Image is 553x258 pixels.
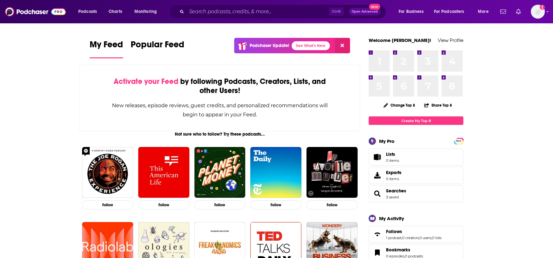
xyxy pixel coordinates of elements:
[369,116,463,125] a: Create My Top 8
[386,229,442,234] a: Follows
[78,7,97,16] span: Podcasts
[455,139,462,144] span: PRO
[386,151,395,157] span: Lists
[134,7,157,16] span: Monitoring
[386,158,399,163] span: 0 items
[369,37,431,43] a: Welcome [PERSON_NAME]!
[473,7,497,17] button: open menu
[369,226,463,243] span: Follows
[306,147,358,198] img: My Favorite Murder with Karen Kilgariff and Georgia Hardstark
[386,247,410,253] span: Bookmarks
[540,5,545,10] svg: Add a profile image
[386,151,399,157] span: Lists
[250,200,301,209] button: Follow
[109,7,122,16] span: Charts
[386,170,401,175] span: Exports
[130,7,165,17] button: open menu
[514,6,523,17] a: Show notifications dropdown
[424,99,452,111] button: Share Top 8
[138,200,189,209] button: Follow
[82,200,133,209] button: Follow
[379,138,395,144] div: My Pro
[250,147,301,198] img: The Daily
[187,7,329,17] input: Search podcasts, credits, & more...
[90,39,123,54] span: My Feed
[250,43,289,48] p: Podchaser Update!
[80,132,360,137] div: Not sure who to follow? Try these podcasts...
[74,7,105,17] button: open menu
[194,147,246,198] img: Planet Money
[369,167,463,184] a: Exports
[329,8,344,16] span: Ctrl K
[478,7,489,16] span: More
[386,229,402,234] span: Follows
[386,236,401,240] a: 1 podcast
[90,39,123,58] a: My Feed
[419,236,431,240] a: 0 users
[371,230,384,239] a: Follows
[352,10,378,13] span: Open Advanced
[531,5,545,19] button: Show profile menu
[498,6,508,17] a: Show notifications dropdown
[386,188,406,194] a: Searches
[175,4,392,19] div: Search podcasts, credits, & more...
[82,147,133,198] img: The Joe Rogan Experience
[111,101,328,119] div: New releases, episode reviews, guest credits, and personalized recommendations will begin to appe...
[380,101,419,109] button: Change Top 8
[434,7,464,16] span: For Podcasters
[394,7,431,17] button: open menu
[379,215,404,221] div: My Activity
[399,7,424,16] span: For Business
[114,77,178,86] span: Activate your Feed
[131,39,184,54] span: Popular Feed
[292,41,330,50] a: See What's New
[371,189,384,198] a: Searches
[369,4,380,10] span: New
[386,177,401,181] span: 0 items
[432,236,442,240] a: 0 lists
[5,6,66,18] img: Podchaser - Follow, Share and Rate Podcasts
[419,236,419,240] span: ,
[371,248,384,257] a: Bookmarks
[194,200,246,209] button: Follow
[455,138,462,143] a: PRO
[371,153,384,161] span: Lists
[438,37,463,43] a: View Profile
[531,5,545,19] span: Logged in as evankrask
[531,5,545,19] img: User Profile
[369,149,463,166] a: Lists
[430,7,473,17] button: open menu
[402,236,419,240] a: 0 creators
[131,39,184,58] a: Popular Feed
[111,77,328,95] div: by following Podcasts, Creators, Lists, and other Users!
[306,200,358,209] button: Follow
[386,247,423,253] a: Bookmarks
[104,7,126,17] a: Charts
[386,195,399,199] a: 3 saved
[349,8,381,15] button: Open AdvancedNew
[369,185,463,202] span: Searches
[138,147,189,198] img: This American Life
[371,171,384,180] span: Exports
